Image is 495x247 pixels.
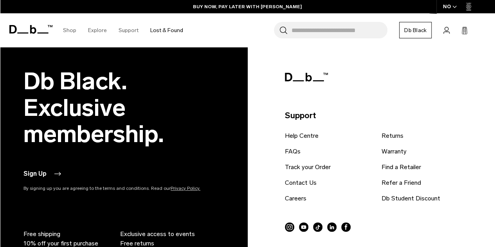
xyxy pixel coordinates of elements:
[381,147,406,156] a: Warranty
[120,229,195,239] span: Exclusive access to events
[285,147,301,156] a: FAQs
[63,16,76,44] a: Shop
[23,229,60,239] span: Free shipping
[23,185,210,192] p: By signing up you are agreeing to the terms and conditions. Read our
[88,16,107,44] a: Explore
[193,3,302,10] a: BUY NOW, PAY LATER WITH [PERSON_NAME]
[381,178,421,188] a: Refer a Friend
[285,131,319,141] a: Help Centre
[23,169,62,178] button: Sign Up
[285,194,306,203] a: Careers
[150,16,183,44] a: Lost & Found
[381,194,440,203] a: Db Student Discount
[119,16,139,44] a: Support
[171,186,200,191] a: Privacy Policy.
[381,162,421,172] a: Find a Retailer
[381,131,403,141] a: Returns
[57,13,189,47] nav: Main Navigation
[399,22,432,38] a: Db Black
[285,178,317,188] a: Contact Us
[285,109,472,122] p: Support
[23,68,210,147] h2: Db Black. Exclusive membership.
[285,162,331,172] a: Track your Order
